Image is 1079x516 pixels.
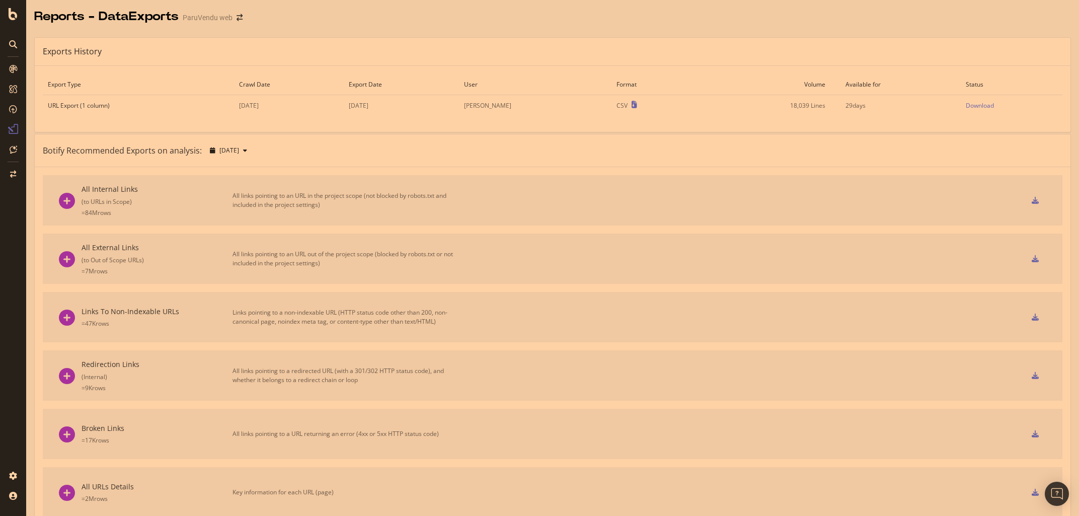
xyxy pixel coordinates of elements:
div: All URLs Details [82,482,233,492]
div: URL Export (1 column) [48,101,229,110]
div: Links pointing to a non-indexable URL (HTTP status code other than 200, non-canonical page, noind... [233,308,459,326]
div: arrow-right-arrow-left [237,14,243,21]
a: Download [966,101,1057,110]
td: Available for [840,74,961,95]
td: Export Date [344,74,459,95]
td: [DATE] [234,95,344,116]
div: Key information for each URL (page) [233,488,459,497]
div: csv-export [1032,255,1039,262]
div: All links pointing to a redirected URL (with a 301/302 HTTP status code), and whether it belongs ... [233,366,459,385]
td: Volume [693,74,840,95]
div: All links pointing to a URL returning an error (4xx or 5xx HTTP status code) [233,429,459,438]
td: User [459,74,611,95]
div: ( to URLs in Scope ) [82,197,233,206]
div: csv-export [1032,489,1039,496]
div: csv-export [1032,197,1039,204]
div: csv-export [1032,430,1039,437]
div: ParuVendu web [183,13,233,23]
div: csv-export [1032,372,1039,379]
div: = 9K rows [82,384,233,392]
span: 2025 Aug. 29th [219,146,239,155]
div: All External Links [82,243,233,253]
div: = 17K rows [82,436,233,445]
div: ( to Out of Scope URLs ) [82,256,233,264]
td: Format [611,74,693,95]
div: = 7M rows [82,267,233,275]
td: [DATE] [344,95,459,116]
td: Export Type [43,74,234,95]
div: = 47K rows [82,319,233,328]
div: All Internal Links [82,184,233,194]
div: = 2M rows [82,494,233,503]
div: Open Intercom Messenger [1045,482,1069,506]
td: Status [961,74,1062,95]
div: All links pointing to an URL in the project scope (not blocked by robots.txt and included in the ... [233,191,459,209]
button: [DATE] [206,142,251,159]
td: 29 days [840,95,961,116]
td: Crawl Date [234,74,344,95]
div: csv-export [1032,314,1039,321]
td: 18,039 Lines [693,95,840,116]
div: Exports History [43,46,102,57]
div: All links pointing to an URL out of the project scope (blocked by robots.txt or not included in t... [233,250,459,268]
div: CSV [616,101,628,110]
div: Redirection Links [82,359,233,370]
div: = 84M rows [82,208,233,217]
div: Download [966,101,994,110]
div: Links To Non-Indexable URLs [82,307,233,317]
div: ( Internal ) [82,373,233,381]
td: [PERSON_NAME] [459,95,611,116]
div: Botify Recommended Exports on analysis: [43,145,202,157]
div: Broken Links [82,423,233,433]
div: Reports - DataExports [34,8,179,25]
